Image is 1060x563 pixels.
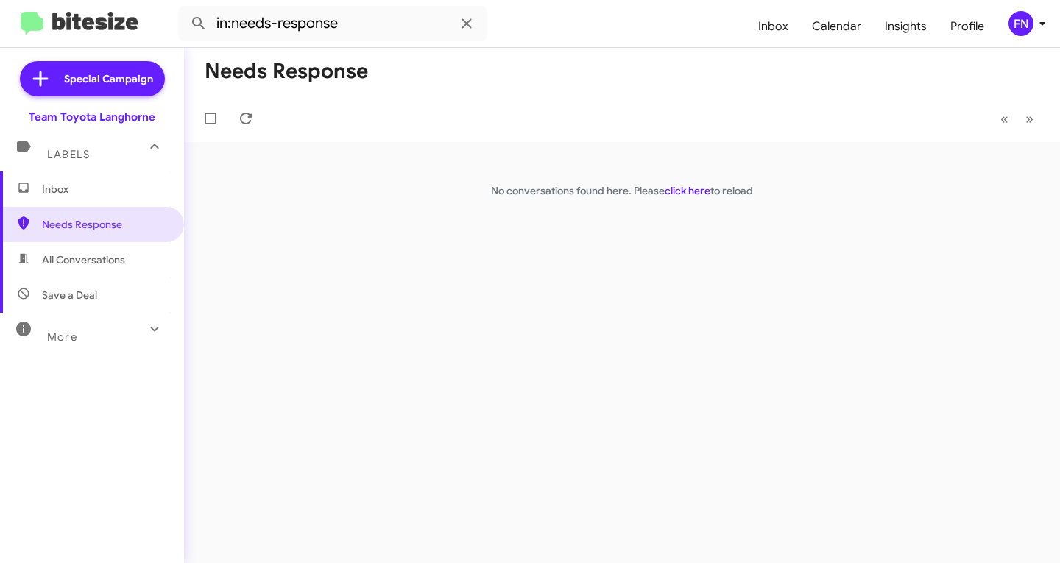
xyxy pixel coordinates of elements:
p: No conversations found here. Please to reload [184,183,1060,198]
button: FN [996,11,1044,36]
a: click here [665,184,710,197]
a: Profile [939,5,996,48]
span: « [1000,110,1008,128]
div: FN [1008,11,1033,36]
input: Search [178,6,487,41]
span: » [1025,110,1033,128]
nav: Page navigation example [992,104,1042,134]
button: Previous [992,104,1017,134]
button: Next [1017,104,1042,134]
a: Inbox [746,5,800,48]
a: Calendar [800,5,873,48]
span: All Conversations [42,252,125,267]
span: Special Campaign [64,71,153,86]
a: Special Campaign [20,61,165,96]
div: Team Toyota Langhorne [29,110,155,124]
span: Save a Deal [42,288,97,302]
span: Inbox [42,182,167,196]
span: Labels [47,148,90,161]
h1: Needs Response [205,60,368,83]
span: Needs Response [42,217,167,232]
span: More [47,330,77,344]
a: Insights [873,5,939,48]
